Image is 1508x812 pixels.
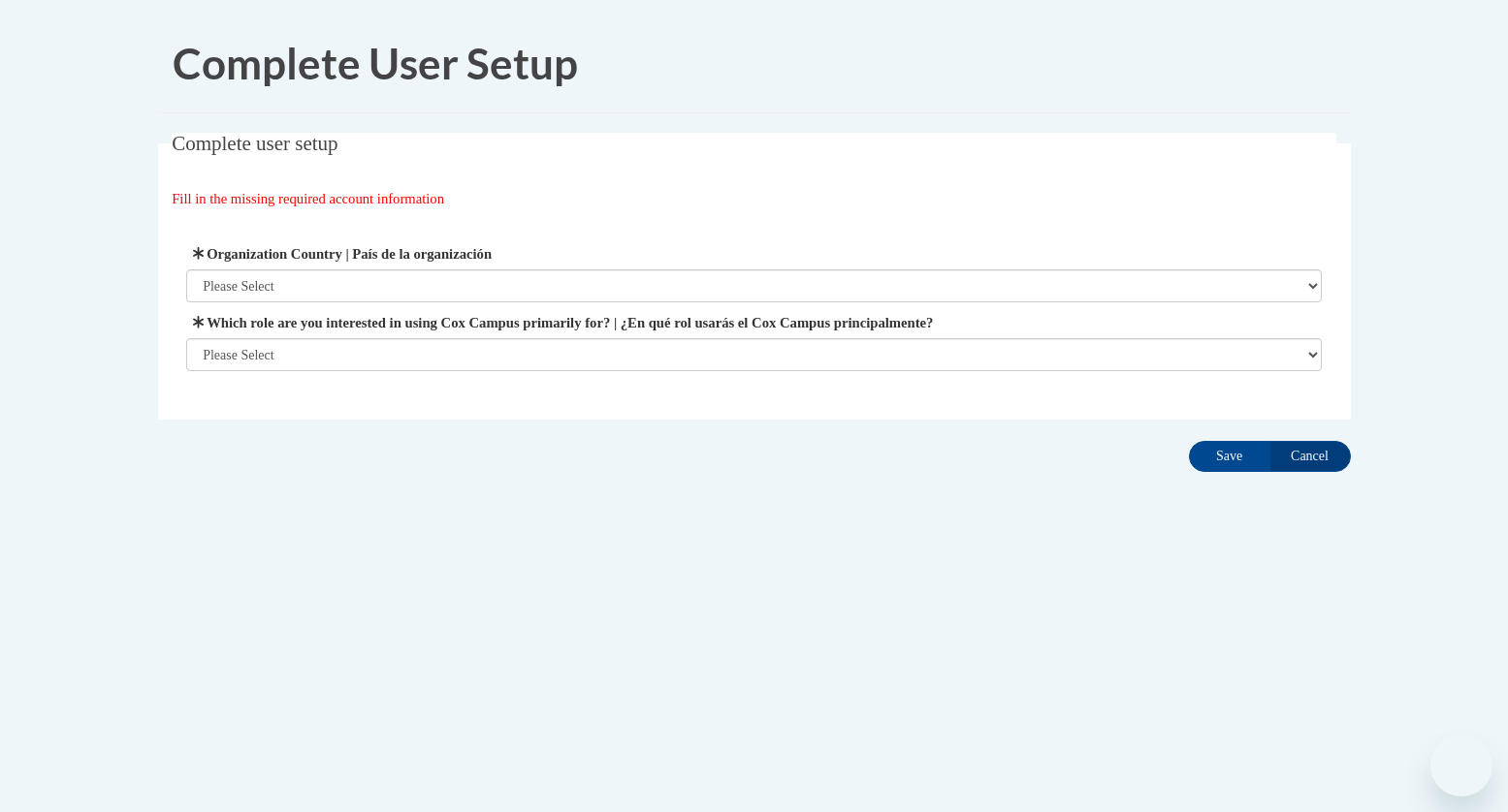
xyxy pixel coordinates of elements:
iframe: Button to launch messaging window [1430,734,1492,796]
label: Which role are you interested in using Cox Campus primarily for? | ¿En qué rol usarás el Cox Camp... [186,312,1322,333]
span: Complete user setup [172,132,337,155]
input: Save [1189,441,1270,472]
span: Complete User Setup [173,38,578,88]
label: Organization Country | País de la organización [186,243,1322,265]
input: Cancel [1269,441,1351,472]
span: Fill in the missing required account information [172,191,444,206]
